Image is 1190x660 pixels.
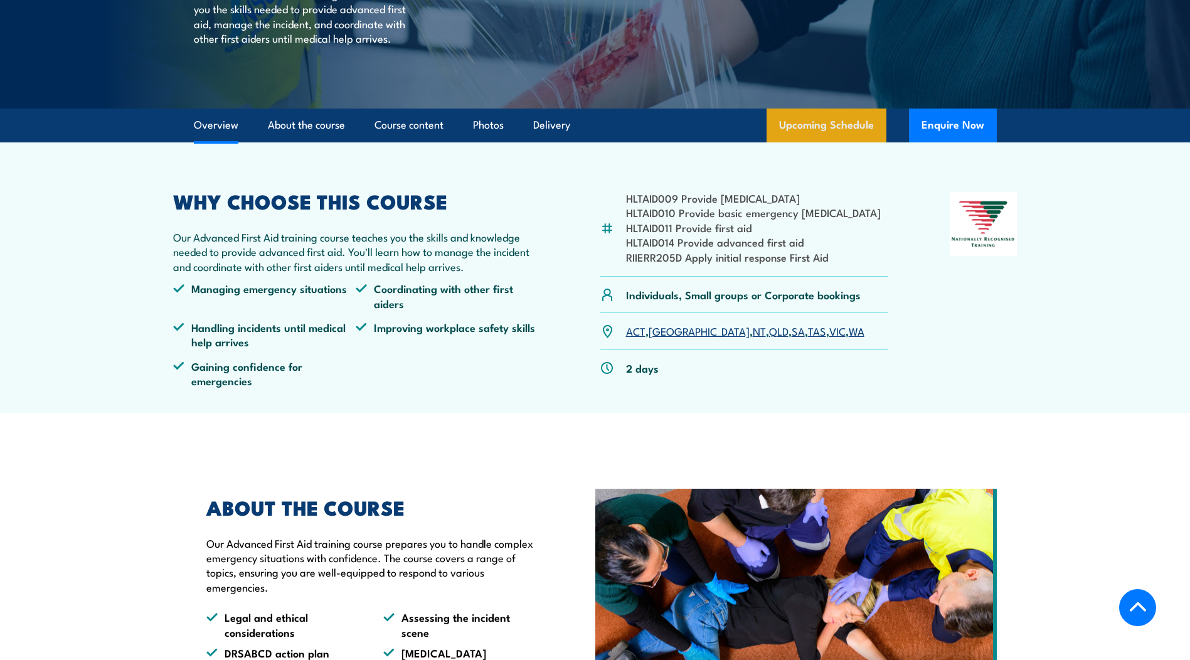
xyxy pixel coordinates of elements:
li: [MEDICAL_DATA] [383,646,538,660]
a: [GEOGRAPHIC_DATA] [649,323,750,338]
li: HLTAID010 Provide basic emergency [MEDICAL_DATA] [626,205,881,220]
a: VIC [829,323,846,338]
li: Improving workplace safety skills [356,320,539,349]
li: Gaining confidence for emergencies [173,359,356,388]
li: Coordinating with other first aiders [356,281,539,311]
li: DRSABCD action plan [206,646,361,660]
li: Managing emergency situations [173,281,356,311]
p: Individuals, Small groups or Corporate bookings [626,287,861,302]
p: Our Advanced First Aid training course prepares you to handle complex emergency situations with c... [206,536,538,595]
a: QLD [769,323,789,338]
li: HLTAID014 Provide advanced first aid [626,235,881,249]
li: RIIERR205D Apply initial response First Aid [626,250,881,264]
li: Legal and ethical considerations [206,610,361,639]
li: Handling incidents until medical help arrives [173,320,356,349]
a: Delivery [533,109,570,142]
a: About the course [268,109,345,142]
li: HLTAID009 Provide [MEDICAL_DATA] [626,191,881,205]
a: WA [849,323,864,338]
a: Upcoming Schedule [767,109,886,142]
a: Overview [194,109,238,142]
button: Enquire Now [909,109,997,142]
p: , , , , , , , [626,324,864,338]
a: SA [792,323,805,338]
a: NT [753,323,766,338]
p: Our Advanced First Aid training course teaches you the skills and knowledge needed to provide adv... [173,230,539,274]
h2: WHY CHOOSE THIS COURSE [173,192,539,210]
a: TAS [808,323,826,338]
p: 2 days [626,361,659,375]
a: Course content [375,109,444,142]
img: Nationally Recognised Training logo. [950,192,1017,256]
a: Photos [473,109,504,142]
li: Assessing the incident scene [383,610,538,639]
li: HLTAID011 Provide first aid [626,220,881,235]
h2: ABOUT THE COURSE [206,498,538,516]
a: ACT [626,323,645,338]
